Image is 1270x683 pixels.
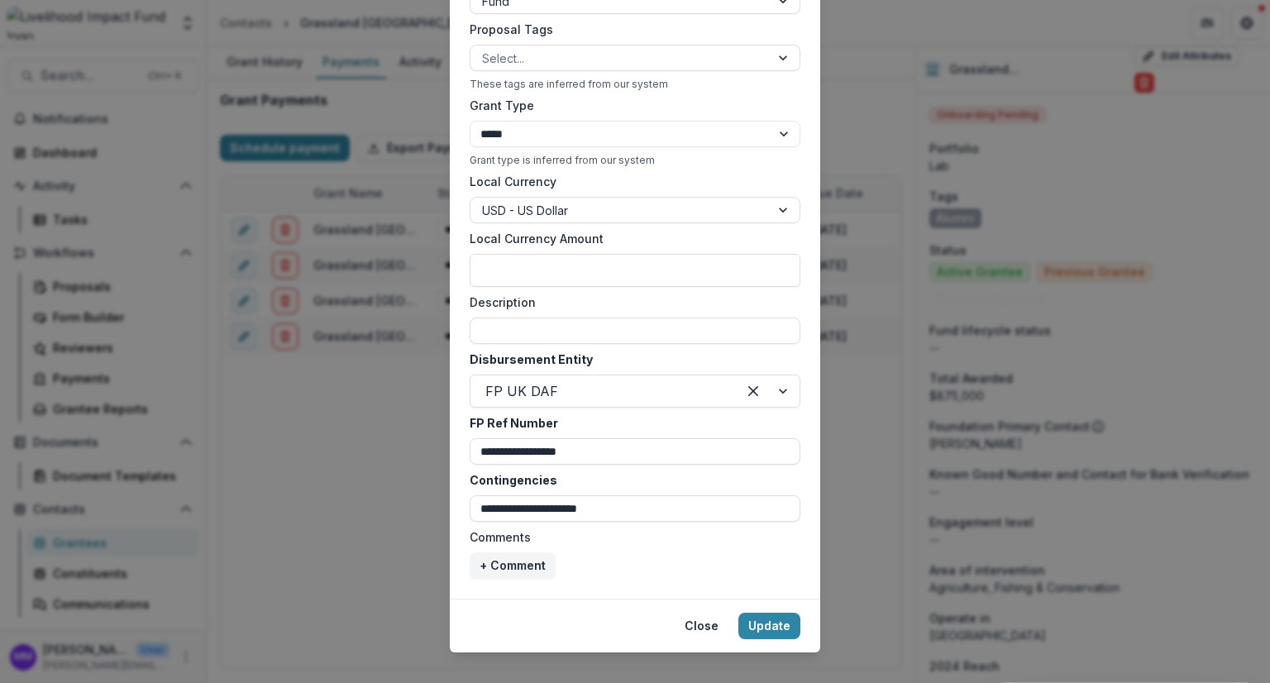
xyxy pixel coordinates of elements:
label: Contingencies [470,471,790,489]
button: Update [738,613,800,639]
label: Comments [470,528,790,546]
label: FP Ref Number [470,414,790,432]
label: Local Currency Amount [470,230,790,247]
div: Clear selected options [740,378,766,404]
label: Disbursement Entity [470,351,790,368]
div: Grant type is inferred from our system [470,154,800,166]
label: Grant Type [470,97,790,114]
label: Proposal Tags [470,21,790,38]
div: These tags are inferred from our system [470,78,800,90]
button: + Comment [470,552,556,579]
label: Description [470,294,790,311]
label: Local Currency [470,173,556,190]
button: Close [675,613,728,639]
